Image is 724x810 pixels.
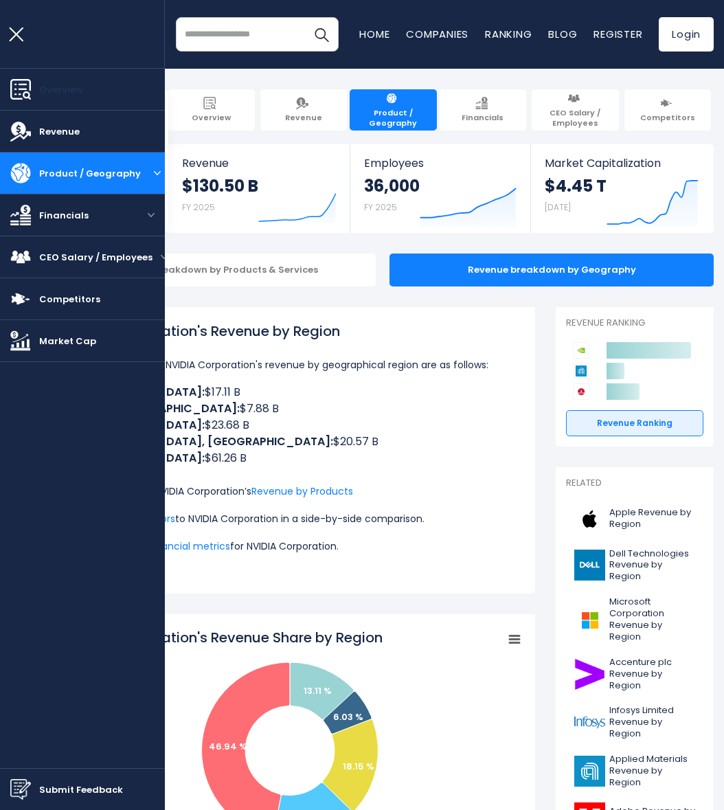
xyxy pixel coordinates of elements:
a: Revenue Ranking [566,410,703,436]
a: financial metrics [149,539,230,553]
span: Show less [65,563,521,580]
img: NVIDIA Corporation competitors logo [573,342,589,359]
span: Competitors [640,113,695,122]
span: Revenue [285,113,322,122]
p: Revenue Ranking [566,317,703,329]
button: open menu [149,170,165,177]
a: Apple Revenue by Region [566,500,703,538]
div: Revenue breakdown by Geography [389,254,714,286]
a: Register [593,27,642,41]
span: CEO Salary / Employees [39,250,152,265]
a: Accenture plc Revenue by Region [566,653,703,695]
span: Revenue [39,124,80,139]
b: [GEOGRAPHIC_DATA], [GEOGRAPHIC_DATA]: [79,434,333,449]
span: Revenue [182,157,337,170]
li: $17.11 B [65,384,521,401]
button: open menu [137,212,165,218]
p: Learn more about NVIDIA Corporation’s [65,483,521,499]
span: Overview [192,113,231,122]
text: 13.11 % [304,684,332,697]
a: Companies [406,27,468,41]
li: $7.88 B [65,401,521,417]
button: Search [304,17,339,52]
p: Explore additional for NVIDIA Corporation. [65,538,521,554]
img: AMAT logo [574,756,605,787]
a: Market Capitalization $4.45 T [DATE] [531,144,712,233]
a: Product / Geography [350,89,437,131]
span: Market Capitalization [545,157,699,170]
span: Microsoft Corporation Revenue by Region [609,596,695,643]
a: Revenue $130.50 B FY 2025 [168,144,350,233]
span: Applied Materials Revenue by Region [609,754,695,789]
tspan: NVIDIA Corporation's Revenue Share by Region [65,628,383,647]
span: Submit Feedback [39,783,123,797]
p: Related [566,477,703,489]
span: Financials [462,113,504,122]
img: AAPL logo [574,504,605,535]
a: Overview [168,89,255,131]
li: $61.26 B [65,450,521,466]
a: CEO Salary / Employees [532,89,619,131]
li: $20.57 B [65,434,521,450]
text: 46.94 % [209,740,247,753]
text: 6.03 % [333,710,363,723]
span: Market Cap [39,334,96,348]
button: open menu [161,254,168,260]
span: Apple Revenue by Region [609,507,695,530]
p: Check out to NVIDIA Corporation in a side-by-side comparison. [65,510,521,527]
a: Dell Technologies Revenue by Region [566,545,703,587]
a: Revenue [260,89,348,131]
img: Broadcom competitors logo [573,383,589,400]
a: Blog [548,27,577,41]
img: MSFT logo [574,605,605,635]
div: Revenue breakdown by Products & Services [52,254,376,286]
small: FY 2025 [182,201,215,213]
span: Competitors [39,292,100,306]
span: Overview [39,82,83,97]
small: FY 2025 [364,201,397,213]
li: $23.68 B [65,417,521,434]
img: DELL logo [574,550,605,581]
h1: NVIDIA Corporation's Revenue by Region [65,321,521,341]
p: In fiscal year [DATE], NVIDIA Corporation's revenue by geographical region are as follows: [65,357,521,373]
text: 18.15 % [343,760,374,773]
span: Infosys Limited Revenue by Region [609,705,695,740]
a: Employees 36,000 FY 2025 [350,144,531,233]
a: Competitors [624,89,712,131]
strong: $130.50 B [182,175,258,196]
span: Dell Technologies Revenue by Region [609,548,695,583]
a: Home [359,27,389,41]
img: Applied Materials competitors logo [573,363,589,379]
img: INFY logo [574,707,605,738]
a: Login [659,17,714,52]
a: Microsoft Corporation Revenue by Region [566,593,703,646]
a: Revenue by Products [251,484,353,498]
span: Accenture plc Revenue by Region [609,657,695,692]
img: ACN logo [574,659,605,690]
a: Ranking [485,27,532,41]
strong: $4.45 T [545,175,607,196]
a: Infosys Limited Revenue by Region [566,701,703,743]
span: Product / Geography [357,108,430,128]
span: Product / Geography [39,166,141,181]
strong: 36,000 [364,175,420,196]
small: [DATE] [545,201,571,213]
a: Applied Materials Revenue by Region [566,750,703,792]
span: Employees [364,157,517,170]
span: CEO Salary / Employees [539,108,612,128]
a: Financials [440,89,527,131]
span: Financials [39,208,89,223]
